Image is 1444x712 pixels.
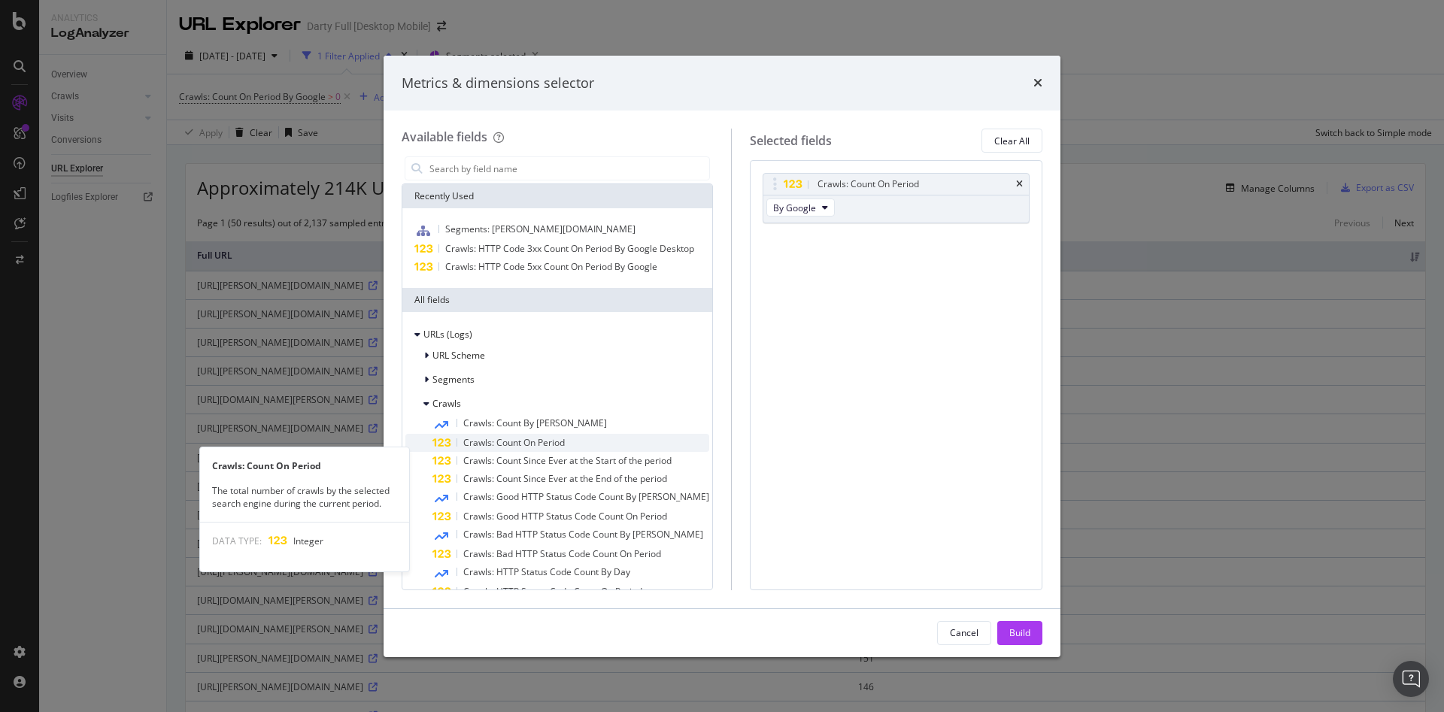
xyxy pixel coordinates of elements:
[1393,661,1429,697] div: Open Intercom Messenger
[24,39,36,51] img: website_grey.svg
[42,24,74,36] div: v 4.0.25
[773,201,816,214] span: By Google
[200,459,409,472] div: Crawls: Count On Period
[1009,626,1030,639] div: Build
[402,129,487,145] div: Available fields
[750,132,832,150] div: Selected fields
[463,528,703,541] span: Crawls: Bad HTTP Status Code Count By [PERSON_NAME]
[766,198,835,217] button: By Google
[200,484,409,510] div: The total number of crawls by the selected search engine during the current period.
[1033,74,1042,93] div: times
[937,621,991,645] button: Cancel
[463,565,630,578] span: Crawls: HTTP Status Code Count By Day
[981,129,1042,153] button: Clear All
[173,87,185,99] img: tab_keywords_by_traffic_grey.svg
[463,490,709,503] span: Crawls: Good HTTP Status Code Count By [PERSON_NAME]
[428,157,709,180] input: Search by field name
[463,472,667,485] span: Crawls: Count Since Ever at the End of the period
[445,242,694,255] span: Crawls: HTTP Code 3xx Count On Period By Google Desktop
[463,454,672,467] span: Crawls: Count Since Ever at the Start of the period
[463,510,667,523] span: Crawls: Good HTTP Status Code Count On Period
[1016,180,1023,189] div: times
[432,397,461,410] span: Crawls
[463,547,661,560] span: Crawls: Bad HTTP Status Code Count On Period
[950,626,978,639] div: Cancel
[384,56,1060,657] div: modal
[994,135,1030,147] div: Clear All
[997,621,1042,645] button: Build
[24,24,36,36] img: logo_orange.svg
[432,349,485,362] span: URL Scheme
[402,74,594,93] div: Metrics & dimensions selector
[463,417,607,429] span: Crawls: Count By [PERSON_NAME]
[39,39,170,51] div: Domaine: [DOMAIN_NAME]
[763,173,1030,223] div: Crawls: Count On PeriodtimesBy Google
[402,184,712,208] div: Recently Used
[445,260,657,273] span: Crawls: HTTP Code 5xx Count On Period By Google
[423,328,472,341] span: URLs (Logs)
[402,288,712,312] div: All fields
[79,89,116,98] div: Domaine
[463,436,565,449] span: Crawls: Count On Period
[445,223,636,235] span: Segments: [PERSON_NAME][DOMAIN_NAME]
[432,373,475,386] span: Segments
[818,177,919,192] div: Crawls: Count On Period
[190,89,227,98] div: Mots-clés
[62,87,74,99] img: tab_domain_overview_orange.svg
